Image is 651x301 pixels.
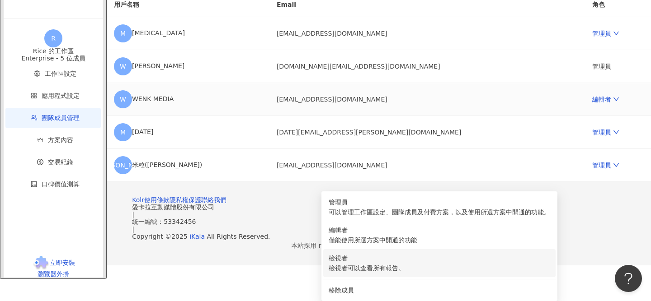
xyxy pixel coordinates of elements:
[585,50,651,83] td: 管理員
[97,160,149,170] span: [PERSON_NAME]
[144,196,170,204] a: 使用條款
[592,162,619,169] a: 管理員
[120,61,126,71] span: W
[38,259,75,278] span: 立即安裝 瀏覽器外掛
[48,158,73,166] span: 交易紀錄
[4,47,103,55] div: Rice 的工作區
[42,181,80,188] span: 口碑價值測算
[114,90,262,108] div: WENK MEDIA
[114,123,262,141] div: [DATE]
[329,197,550,207] div: 管理員
[120,28,126,38] span: M
[132,226,134,233] span: |
[613,96,619,102] span: down
[120,94,126,104] span: W
[51,33,56,43] span: R
[329,253,550,263] div: 檢視者
[329,235,550,245] div: 僅能使用所選方案中開通的功能
[4,256,103,278] a: chrome extension立即安裝 瀏覽器外掛
[269,17,585,50] td: [EMAIL_ADDRESS][DOMAIN_NAME]
[329,207,550,217] div: 可以管理工作區設定、團隊成員及付費方案，以及使用所選方案中開通的功能。
[32,256,50,270] img: chrome extension
[615,265,642,292] iframe: Help Scout Beacon - Open
[132,204,626,211] div: 愛卡拉互動媒體股份有限公司
[592,129,619,136] a: 管理員
[291,240,466,251] span: 本站採用 reCAPTCHA 保護機制
[114,57,262,75] div: [PERSON_NAME]
[132,218,626,225] div: 統一編號：53342456
[45,70,76,77] span: 工作區設定
[114,24,262,42] div: [MEDICAL_DATA]
[201,196,226,204] a: 聯絡我們
[31,181,37,187] span: calculator
[4,55,103,62] div: Enterprise - 5 位成員
[592,96,619,103] a: 編輯者
[120,127,126,137] span: M
[170,196,201,204] a: 隱私權保護
[42,92,80,99] span: 應用程式設定
[329,263,550,273] div: 檢視者可以查看所有報告。
[31,93,37,99] span: appstore
[37,159,43,165] span: dollar
[132,211,134,218] span: |
[613,129,619,135] span: down
[329,285,550,295] div: 移除成員
[132,196,144,204] a: Kolr
[132,233,626,240] div: Copyright © 2025 All Rights Reserved.
[269,83,585,116] td: [EMAIL_ADDRESS][DOMAIN_NAME]
[114,156,262,174] div: 米粒([PERSON_NAME])
[189,233,205,240] a: iKala
[269,149,585,182] td: [EMAIL_ADDRESS][DOMAIN_NAME]
[42,114,80,121] span: 團隊成員管理
[613,30,619,37] span: down
[48,136,73,144] span: 方案內容
[592,30,619,37] a: 管理員
[269,116,585,149] td: [DATE][EMAIL_ADDRESS][PERSON_NAME][DOMAIN_NAME]
[269,50,585,83] td: [DOMAIN_NAME][EMAIL_ADDRESS][DOMAIN_NAME]
[613,162,619,168] span: down
[329,225,550,235] div: 編輯者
